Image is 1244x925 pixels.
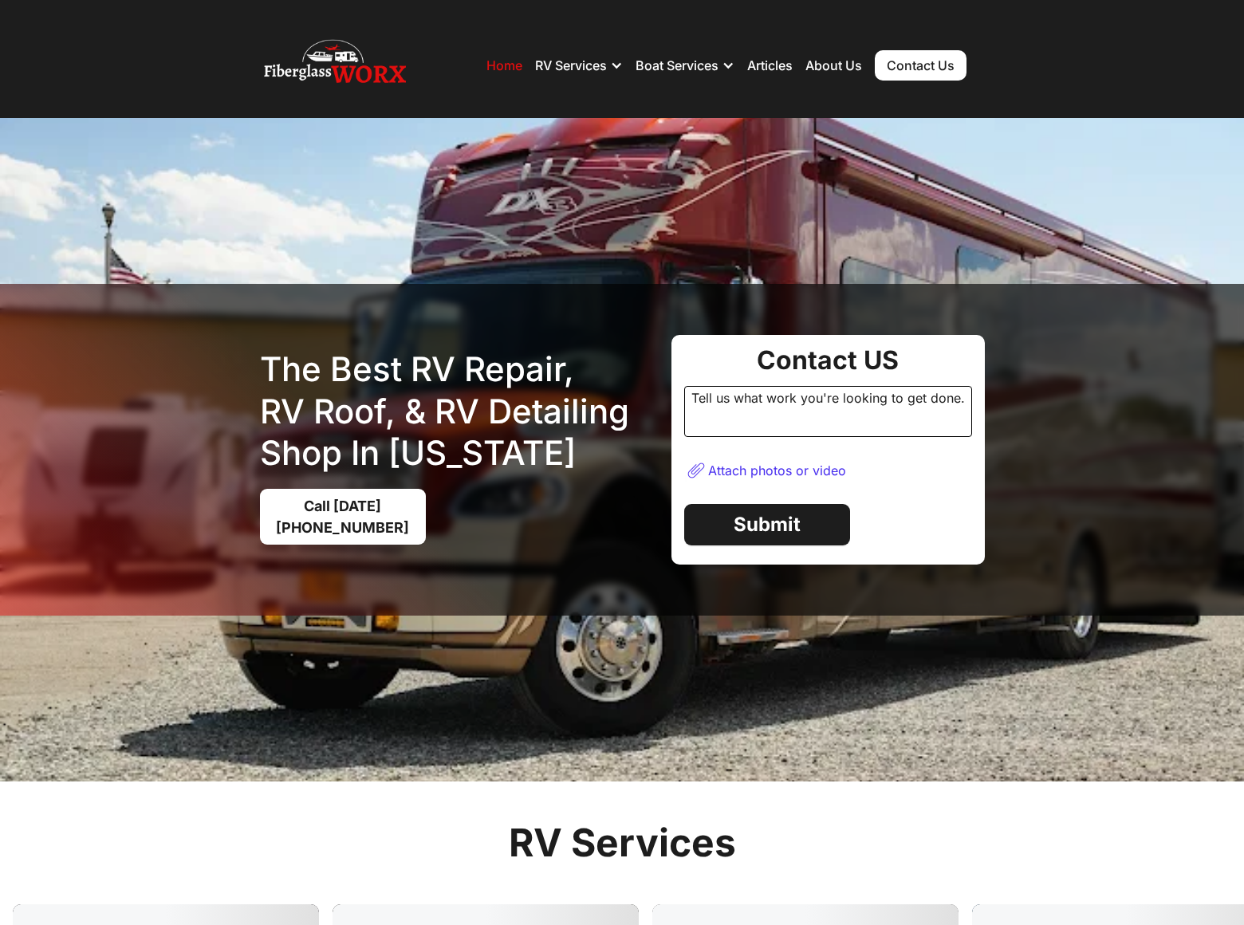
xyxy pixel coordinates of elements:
[684,386,972,437] div: Tell us what work you're looking to get done.
[636,41,734,89] div: Boat Services
[260,489,426,545] a: Call [DATE][PHONE_NUMBER]
[535,57,607,73] div: RV Services
[684,504,850,545] a: Submit
[708,462,846,478] div: Attach photos or video
[875,50,966,81] a: Contact Us
[486,57,522,73] a: Home
[509,820,736,866] h2: RV Services
[805,57,862,73] a: About Us
[636,57,718,73] div: Boat Services
[260,348,659,474] h1: The best RV Repair, RV Roof, & RV Detailing Shop in [US_STATE]
[535,41,623,89] div: RV Services
[747,57,793,73] a: Articles
[684,348,972,373] div: Contact US
[264,33,406,97] img: Fiberglass WorX – RV Repair, RV Roof & RV Detailing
